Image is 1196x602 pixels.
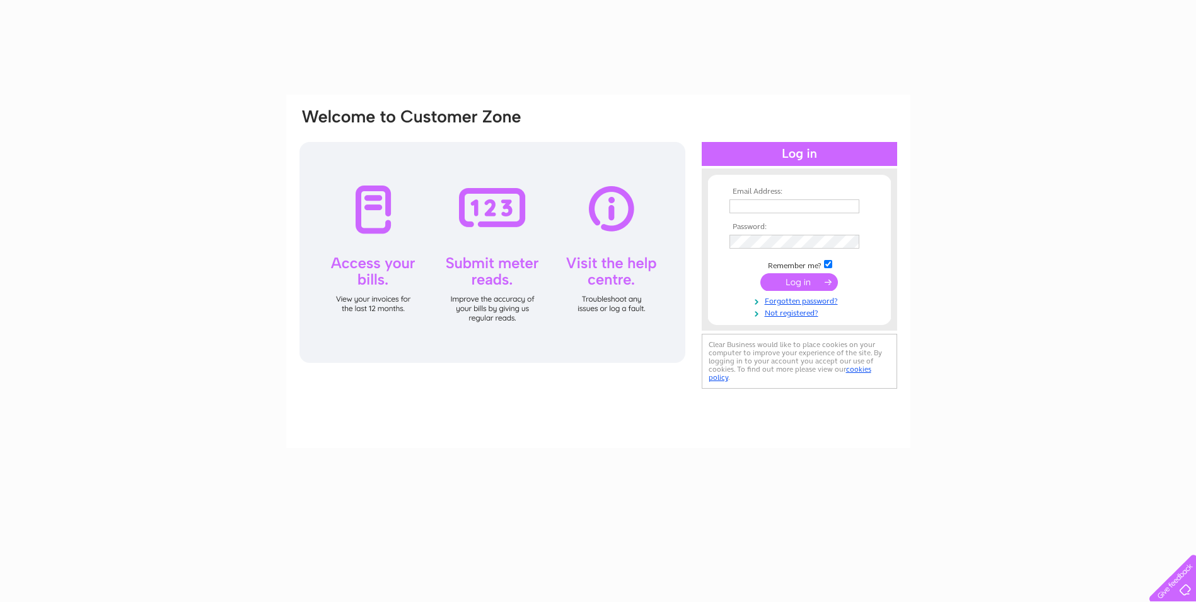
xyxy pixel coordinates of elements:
[726,223,873,232] th: Password:
[709,365,871,382] a: cookies policy
[760,273,838,291] input: Submit
[702,334,897,389] div: Clear Business would like to place cookies on your computer to improve your experience of the sit...
[729,294,873,306] a: Forgotten password?
[726,258,873,271] td: Remember me?
[726,187,873,196] th: Email Address:
[729,306,873,318] a: Not registered?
